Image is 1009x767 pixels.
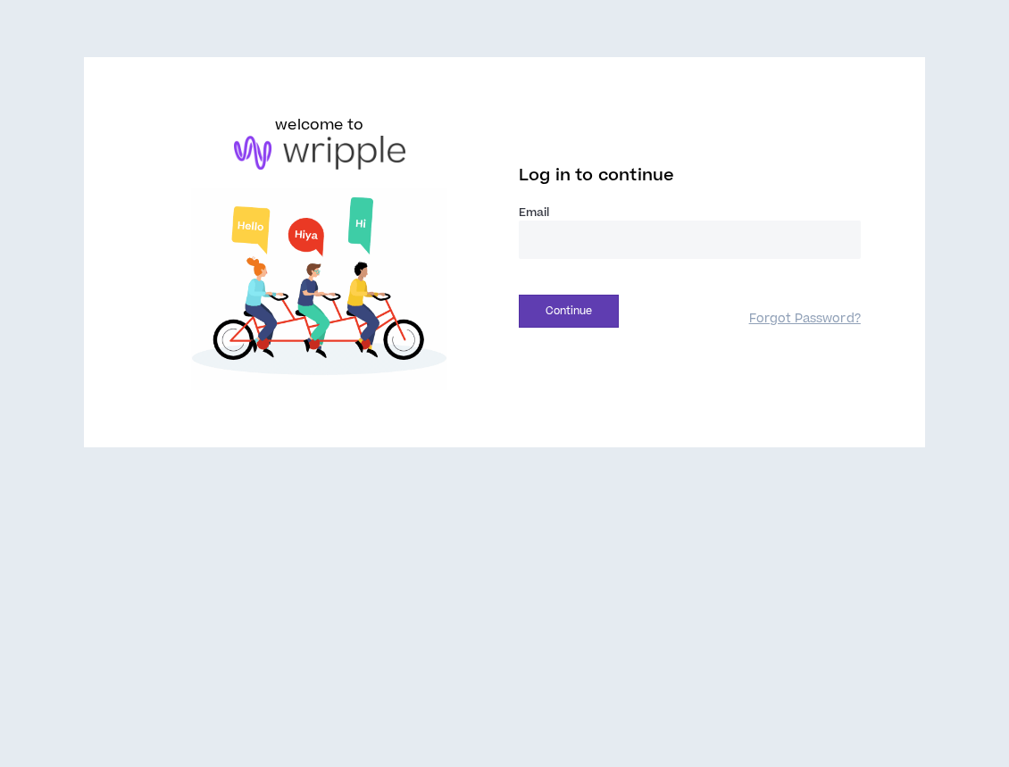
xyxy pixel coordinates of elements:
img: logo-brand.png [234,136,405,170]
h6: welcome to [275,114,363,136]
img: Welcome to Wripple [148,188,490,390]
span: Log in to continue [519,164,674,187]
a: Forgot Password? [749,311,861,328]
label: Email [519,204,861,221]
button: Continue [519,295,619,328]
